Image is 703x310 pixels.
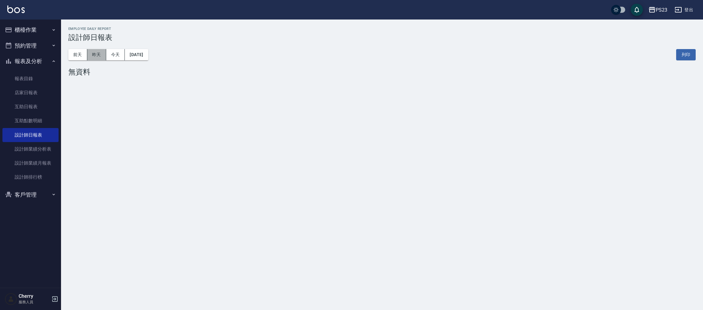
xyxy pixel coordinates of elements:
[19,299,50,305] p: 服務人員
[68,27,696,31] h2: Employee Daily Report
[2,100,59,114] a: 互助日報表
[2,38,59,54] button: 預約管理
[2,142,59,156] a: 設計師業績分析表
[7,5,25,13] img: Logo
[656,6,667,14] div: PS23
[2,170,59,184] a: 設計師排行榜
[2,156,59,170] a: 設計師業績月報表
[2,187,59,203] button: 客戶管理
[676,49,696,60] button: 列印
[672,4,696,16] button: 登出
[646,4,670,16] button: PS23
[2,114,59,128] a: 互助點數明細
[2,128,59,142] a: 設計師日報表
[2,86,59,100] a: 店家日報表
[87,49,106,60] button: 昨天
[631,4,643,16] button: save
[2,53,59,69] button: 報表及分析
[2,72,59,86] a: 報表目錄
[106,49,125,60] button: 今天
[19,293,50,299] h5: Cherry
[68,68,696,76] div: 無資料
[68,49,87,60] button: 前天
[5,293,17,305] img: Person
[68,33,696,42] h3: 設計師日報表
[125,49,148,60] button: [DATE]
[2,22,59,38] button: 櫃檯作業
